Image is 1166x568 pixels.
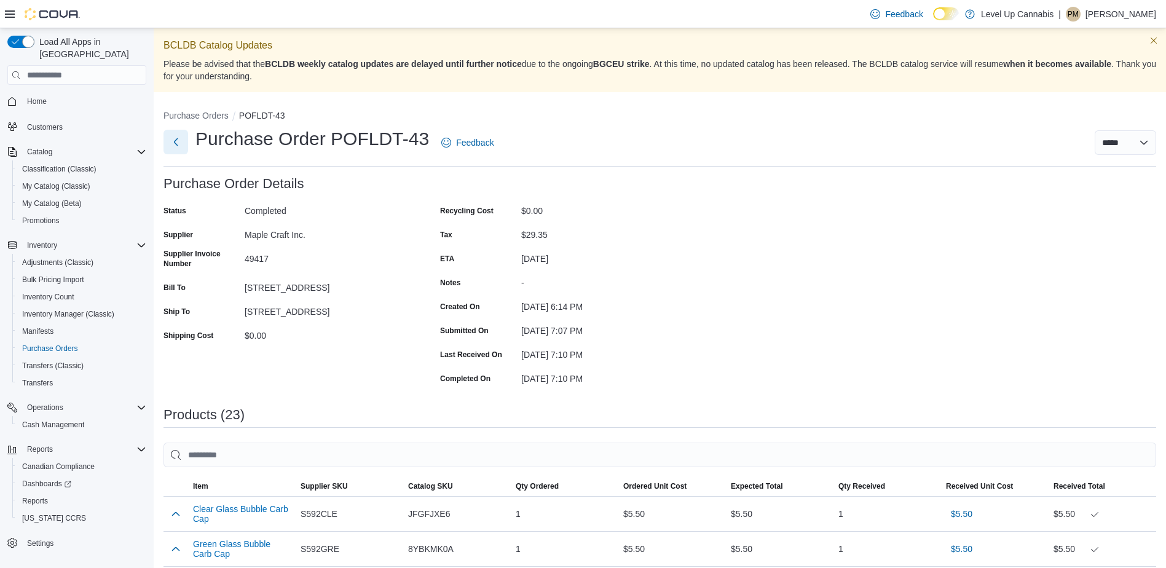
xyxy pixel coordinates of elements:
div: [DATE] 7:10 PM [521,369,686,384]
button: Purchase Orders [12,340,151,357]
div: $5.50 [618,537,726,561]
button: Transfers (Classic) [12,357,151,374]
button: Item [188,476,296,496]
span: PM [1068,7,1079,22]
div: 1 [511,537,618,561]
button: Adjustments (Classic) [12,254,151,271]
button: Promotions [12,212,151,229]
span: Home [27,97,47,106]
span: Customers [27,122,63,132]
button: Expected Total [726,476,833,496]
div: $5.50 [1054,542,1151,556]
label: ETA [440,254,454,264]
a: Promotions [17,213,65,228]
span: Promotions [22,216,60,226]
span: Transfers (Classic) [22,361,84,371]
span: Item [193,481,208,491]
a: Reports [17,494,53,508]
button: Classification (Classic) [12,160,151,178]
div: [STREET_ADDRESS] [245,278,409,293]
span: Load All Apps in [GEOGRAPHIC_DATA] [34,36,146,60]
span: $5.50 [951,508,972,520]
span: Feedback [885,8,923,20]
span: Reports [22,442,146,457]
div: - [521,273,686,288]
div: $0.00 [245,326,409,341]
h3: Products (23) [163,408,245,422]
button: Home [2,92,151,110]
span: Received Total [1054,481,1105,491]
span: S592GRE [301,542,339,556]
span: Catalog [22,144,146,159]
button: Qty Ordered [511,476,618,496]
span: My Catalog (Classic) [22,181,90,191]
a: Inventory Manager (Classic) [17,307,119,321]
span: Operations [27,403,63,412]
a: My Catalog (Classic) [17,179,95,194]
div: Patrick McGinley [1066,7,1081,22]
p: Please be advised that the due to the ongoing . At this time, no updated catalog has been release... [163,58,1156,82]
button: $5.50 [946,502,977,526]
span: [US_STATE] CCRS [22,513,86,523]
button: Inventory Count [12,288,151,306]
a: Inventory Count [17,290,79,304]
button: Canadian Compliance [12,458,151,475]
span: Dark Mode [933,20,934,21]
button: Green Glass Bubble Carb Cap [193,539,291,559]
button: Catalog [2,143,151,160]
span: Inventory Count [17,290,146,304]
button: Operations [22,400,68,415]
button: My Catalog (Classic) [12,178,151,195]
span: Catalog [27,147,52,157]
label: Bill To [163,283,186,293]
span: Expected Total [731,481,782,491]
h1: Purchase Order POFLDT-43 [195,127,429,151]
a: Purchase Orders [17,341,83,356]
span: Customers [22,119,146,134]
button: Supplier SKU [296,476,403,496]
p: [PERSON_NAME] [1085,7,1156,22]
h3: Purchase Order Details [163,176,304,191]
strong: BCLDB weekly catalog updates are delayed until further notice [265,59,522,69]
span: Cash Management [22,420,84,430]
button: Reports [2,441,151,458]
a: Manifests [17,324,58,339]
button: Inventory Manager (Classic) [12,306,151,323]
p: BCLDB Catalog Updates [163,38,1156,53]
input: Dark Mode [933,7,959,20]
button: Catalog [22,144,57,159]
span: Received Unit Cost [946,481,1013,491]
span: 8YBKMK0A [408,542,454,556]
a: Classification (Classic) [17,162,101,176]
div: $5.50 [726,502,833,526]
button: Inventory [22,238,62,253]
label: Completed On [440,374,490,384]
p: Level Up Cannabis [981,7,1054,22]
a: Transfers (Classic) [17,358,89,373]
span: JFGFJXE6 [408,507,450,521]
span: Feedback [456,136,494,149]
label: Created On [440,302,480,312]
div: $5.50 [618,502,726,526]
a: Dashboards [17,476,76,491]
span: Transfers [22,378,53,388]
span: Purchase Orders [17,341,146,356]
a: Cash Management [17,417,89,432]
button: Cash Management [12,416,151,433]
span: Operations [22,400,146,415]
button: $5.50 [946,537,977,561]
a: Canadian Compliance [17,459,100,474]
div: 49417 [245,249,409,264]
a: Feedback [436,130,498,155]
span: Inventory Count [22,292,74,302]
label: Supplier [163,230,193,240]
div: $29.35 [521,225,686,240]
span: Catalog SKU [408,481,453,491]
button: Reports [12,492,151,510]
span: Inventory Manager (Classic) [22,309,114,319]
span: S592CLE [301,507,337,521]
label: Submitted On [440,326,489,336]
button: Received Unit Cost [941,476,1049,496]
nav: An example of EuiBreadcrumbs [163,109,1156,124]
span: Transfers [17,376,146,390]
